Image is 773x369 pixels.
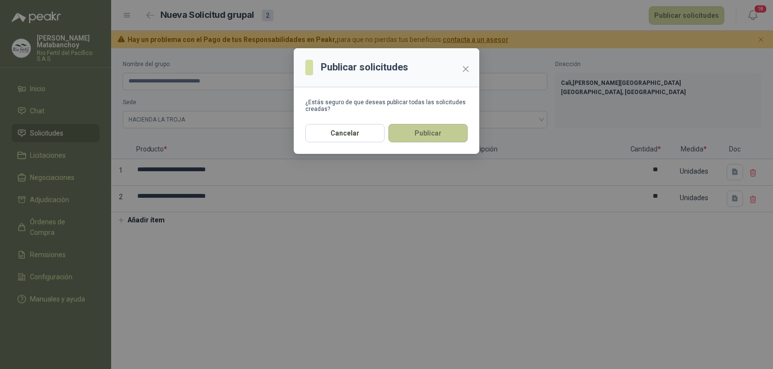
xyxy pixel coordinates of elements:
span: close [462,65,470,73]
button: Cancelar [305,124,385,142]
button: Publicar [388,124,468,142]
h3: Publicar solicitudes [321,60,408,75]
button: Close [458,61,473,77]
div: ¿Estás seguro de que deseas publicar todas las solicitudes creadas? [305,99,468,112]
